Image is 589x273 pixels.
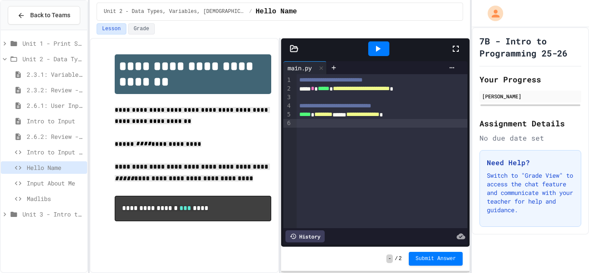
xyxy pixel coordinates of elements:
span: Intro to Input [27,116,84,126]
div: 6 [283,119,292,128]
span: Back to Teams [30,11,70,20]
h3: Need Help? [487,157,574,168]
span: Unit 2 - Data Types, Variables, [DEMOGRAPHIC_DATA] [104,8,246,15]
button: Grade [128,23,155,35]
span: 2.3.2: Review - Variables and Data Types [27,85,84,94]
div: My Account [479,3,505,23]
span: Hello Name [256,6,297,17]
span: 2 [399,255,402,262]
span: 2.6.1: User Input [27,101,84,110]
p: Switch to "Grade View" to access the chat feature and communicate with your teacher for help and ... [487,171,574,214]
h1: 7B - Intro to Programming 25-26 [479,35,581,59]
span: / [395,255,398,262]
div: 2 [283,85,292,93]
span: Unit 1 - Print Statements [22,39,84,48]
span: Unit 3 - Intro to Objects [22,210,84,219]
span: 2.6.2: Review - User Input [27,132,84,141]
div: main.py [283,63,316,72]
div: 3 [283,93,292,102]
span: - [386,254,393,263]
div: [PERSON_NAME] [482,92,579,100]
div: 4 [283,102,292,110]
button: Submit Answer [409,252,463,266]
h2: Assignment Details [479,117,581,129]
span: Hello Name [27,163,84,172]
div: History [285,230,325,242]
div: main.py [283,61,327,74]
div: 5 [283,110,292,119]
div: 1 [283,76,292,85]
span: Submit Answer [416,255,456,262]
span: 2.3.1: Variables and Data Types [27,70,84,79]
button: Back to Teams [8,6,80,25]
span: Intro to Input Exercise [27,147,84,157]
span: / [249,8,252,15]
div: No due date set [479,133,581,143]
span: Unit 2 - Data Types, Variables, [DEMOGRAPHIC_DATA] [22,54,84,63]
span: Madlibs [27,194,84,203]
button: Lesson [97,23,126,35]
h2: Your Progress [479,73,581,85]
span: Input About Me [27,179,84,188]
